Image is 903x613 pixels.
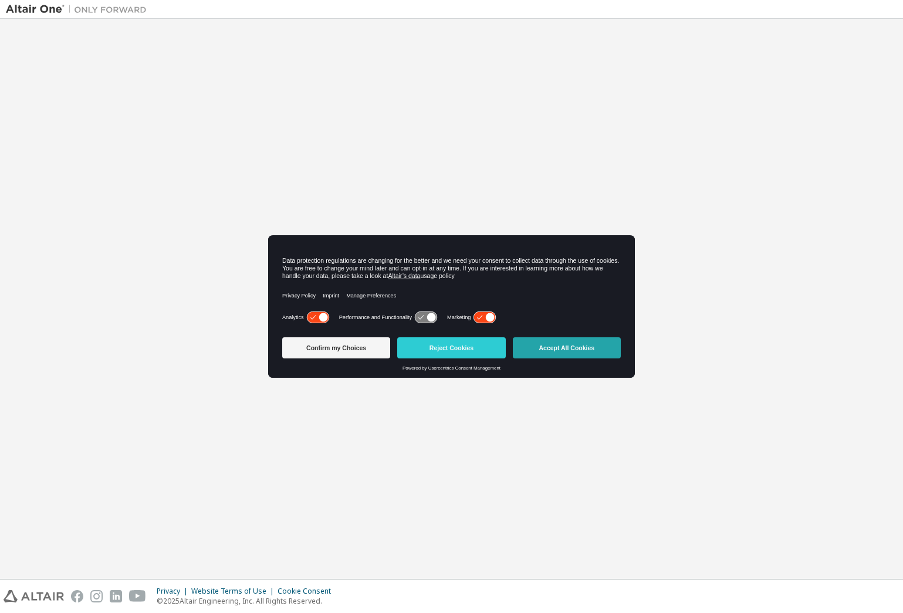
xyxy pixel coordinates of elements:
[278,587,338,596] div: Cookie Consent
[4,590,64,602] img: altair_logo.svg
[90,590,103,602] img: instagram.svg
[191,587,278,596] div: Website Terms of Use
[110,590,122,602] img: linkedin.svg
[157,596,338,606] p: © 2025 Altair Engineering, Inc. All Rights Reserved.
[129,590,146,602] img: youtube.svg
[71,590,83,602] img: facebook.svg
[6,4,153,15] img: Altair One
[157,587,191,596] div: Privacy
